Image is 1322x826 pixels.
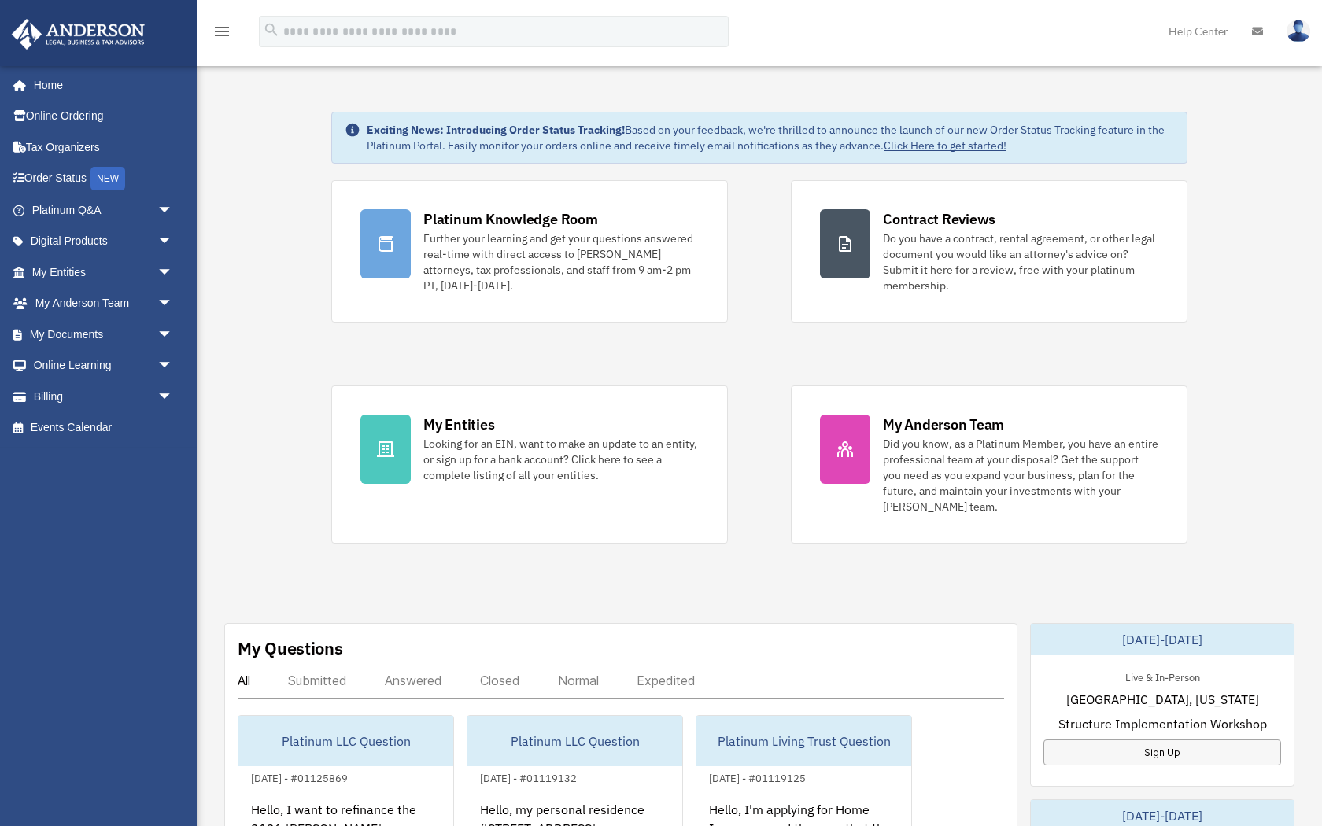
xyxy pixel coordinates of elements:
span: [GEOGRAPHIC_DATA], [US_STATE] [1066,690,1259,709]
a: menu [212,28,231,41]
div: My Anderson Team [883,415,1004,434]
span: arrow_drop_down [157,381,189,413]
img: Anderson Advisors Platinum Portal [7,19,150,50]
div: Did you know, as a Platinum Member, you have an entire professional team at your disposal? Get th... [883,436,1158,514]
div: Platinum LLC Question [467,716,682,766]
div: Closed [480,673,520,688]
div: Platinum LLC Question [238,716,453,766]
a: My Entitiesarrow_drop_down [11,256,197,288]
a: Billingarrow_drop_down [11,381,197,412]
a: Digital Productsarrow_drop_down [11,226,197,257]
div: Further your learning and get your questions answered real-time with direct access to [PERSON_NAM... [423,230,699,293]
span: arrow_drop_down [157,256,189,289]
div: [DATE]-[DATE] [1031,624,1294,655]
a: Contract Reviews Do you have a contract, rental agreement, or other legal document you would like... [791,180,1187,323]
div: [DATE] - #01125869 [238,769,360,785]
span: arrow_drop_down [157,319,189,351]
a: Platinum Knowledge Room Further your learning and get your questions answered real-time with dire... [331,180,728,323]
a: Tax Organizers [11,131,197,163]
a: Online Learningarrow_drop_down [11,350,197,382]
a: My Anderson Team Did you know, as a Platinum Member, you have an entire professional team at your... [791,385,1187,544]
span: arrow_drop_down [157,288,189,320]
div: My Questions [238,636,343,660]
a: Home [11,69,189,101]
div: Answered [385,673,442,688]
span: arrow_drop_down [157,226,189,258]
a: My Entities Looking for an EIN, want to make an update to an entity, or sign up for a bank accoun... [331,385,728,544]
a: Platinum Q&Aarrow_drop_down [11,194,197,226]
div: [DATE] - #01119132 [467,769,589,785]
div: Live & In-Person [1113,668,1213,684]
div: Based on your feedback, we're thrilled to announce the launch of our new Order Status Tracking fe... [367,122,1174,153]
div: Do you have a contract, rental agreement, or other legal document you would like an attorney's ad... [883,230,1158,293]
img: User Pic [1287,20,1310,42]
div: Contract Reviews [883,209,995,229]
span: arrow_drop_down [157,194,189,227]
span: arrow_drop_down [157,350,189,382]
a: My Anderson Teamarrow_drop_down [11,288,197,319]
div: All [238,673,250,688]
div: Looking for an EIN, want to make an update to an entity, or sign up for a bank account? Click her... [423,436,699,483]
span: Structure Implementation Workshop [1058,714,1267,733]
a: Events Calendar [11,412,197,444]
a: Click Here to get started! [884,138,1006,153]
div: NEW [90,167,125,190]
i: search [263,21,280,39]
a: Order StatusNEW [11,163,197,195]
div: Platinum Living Trust Question [696,716,911,766]
div: Submitted [288,673,347,688]
a: Sign Up [1043,739,1281,765]
div: Platinum Knowledge Room [423,209,598,229]
i: menu [212,22,231,41]
div: Expedited [637,673,696,688]
strong: Exciting News: Introducing Order Status Tracking! [367,123,625,137]
div: [DATE] - #01119125 [696,769,818,785]
div: Normal [558,673,599,688]
a: My Documentsarrow_drop_down [11,319,197,350]
a: Online Ordering [11,101,197,132]
div: My Entities [423,415,494,434]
